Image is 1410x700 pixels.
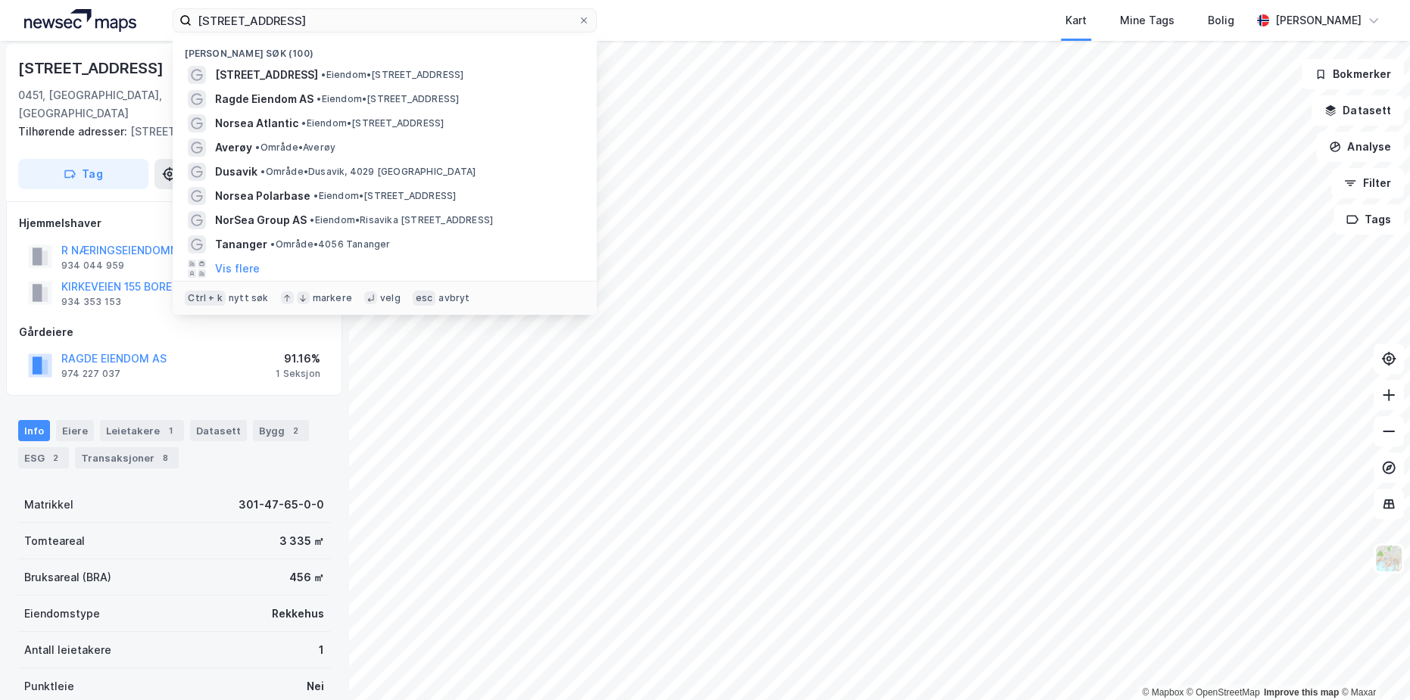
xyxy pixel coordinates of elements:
[48,450,63,465] div: 2
[1120,11,1174,30] div: Mine Tags
[1275,11,1362,30] div: [PERSON_NAME]
[1264,687,1339,698] a: Improve this map
[19,323,329,341] div: Gårdeiere
[19,214,329,232] div: Hjemmelshaver
[215,235,267,254] span: Tananger
[61,368,120,380] div: 974 227 037
[288,423,303,438] div: 2
[75,447,179,468] div: Transaksjoner
[24,605,100,623] div: Eiendomstype
[319,641,324,659] div: 1
[314,190,456,202] span: Eiendom • [STREET_ADDRESS]
[1065,11,1087,30] div: Kart
[215,163,257,181] span: Dusavik
[270,238,275,250] span: •
[301,117,306,129] span: •
[301,117,444,129] span: Eiendom • [STREET_ADDRESS]
[215,211,307,229] span: NorSea Group AS
[1208,11,1234,30] div: Bolig
[413,291,436,306] div: esc
[18,123,318,141] div: [STREET_ADDRESS]
[215,138,252,157] span: Averøy
[438,292,469,304] div: avbryt
[1334,204,1404,235] button: Tags
[317,93,321,104] span: •
[61,296,121,308] div: 934 353 153
[1316,132,1404,162] button: Analyse
[24,568,111,586] div: Bruksareal (BRA)
[215,187,310,205] span: Norsea Polarbase
[229,292,269,304] div: nytt søk
[314,190,318,201] span: •
[24,9,136,32] img: logo.a4113a55bc3d86da70a041830d287a7e.svg
[253,420,309,441] div: Bygg
[307,677,324,695] div: Nei
[24,641,111,659] div: Antall leietakere
[163,423,178,438] div: 1
[215,260,260,278] button: Vis flere
[313,292,352,304] div: markere
[255,142,335,154] span: Område • Averøy
[276,350,320,368] div: 91.16%
[158,450,173,465] div: 8
[173,36,597,63] div: [PERSON_NAME] søk (100)
[215,66,318,84] span: [STREET_ADDRESS]
[56,420,94,441] div: Eiere
[1374,544,1403,573] img: Z
[239,496,324,514] div: 301-47-65-0-0
[380,292,401,304] div: velg
[1302,59,1404,89] button: Bokmerker
[61,260,124,272] div: 934 044 959
[18,159,148,189] button: Tag
[1334,627,1410,700] iframe: Chat Widget
[100,420,184,441] div: Leietakere
[18,447,69,468] div: ESG
[185,291,226,306] div: Ctrl + k
[1312,95,1404,126] button: Datasett
[18,56,167,80] div: [STREET_ADDRESS]
[18,86,215,123] div: 0451, [GEOGRAPHIC_DATA], [GEOGRAPHIC_DATA]
[317,93,459,105] span: Eiendom • [STREET_ADDRESS]
[276,368,320,380] div: 1 Seksjon
[1187,687,1260,698] a: OpenStreetMap
[260,166,476,178] span: Område • Dusavik, 4029 [GEOGRAPHIC_DATA]
[289,568,324,586] div: 456 ㎡
[18,125,130,138] span: Tilhørende adresser:
[255,142,260,153] span: •
[310,214,493,226] span: Eiendom • Risavika [STREET_ADDRESS]
[190,420,247,441] div: Datasett
[310,214,314,226] span: •
[321,69,326,80] span: •
[272,605,324,623] div: Rekkehus
[215,114,298,132] span: Norsea Atlantic
[279,532,324,550] div: 3 335 ㎡
[24,677,74,695] div: Punktleie
[192,9,578,32] input: Søk på adresse, matrikkel, gårdeiere, leietakere eller personer
[215,90,314,108] span: Ragde Eiendom AS
[24,496,73,514] div: Matrikkel
[270,238,390,250] span: Område • 4056 Tananger
[24,532,85,550] div: Tomteareal
[321,69,463,81] span: Eiendom • [STREET_ADDRESS]
[18,420,50,441] div: Info
[260,166,265,177] span: •
[1331,168,1404,198] button: Filter
[1142,687,1184,698] a: Mapbox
